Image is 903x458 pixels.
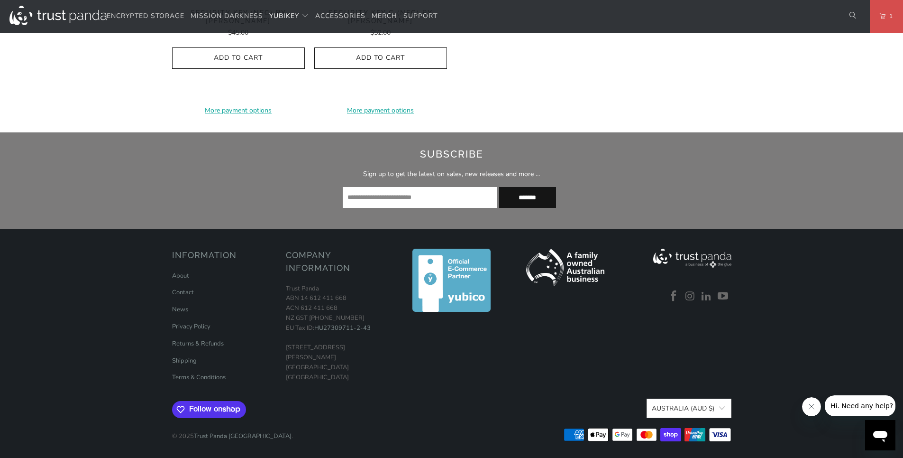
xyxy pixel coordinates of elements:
span: $52.00 [370,28,391,37]
a: News [172,305,188,314]
span: Encrypted Storage [107,11,184,20]
span: $45.00 [228,28,248,37]
a: Trust Panda Australia on Facebook [667,290,681,303]
a: Privacy Policy [172,322,210,331]
button: Australia (AUD $) [647,399,731,418]
span: Support [403,11,438,20]
span: 1 [885,11,893,21]
a: HU27309711-2-43 [314,324,371,332]
a: Shipping [172,356,197,365]
iframe: Message from company [825,395,895,416]
button: Add to Cart [314,47,447,69]
a: Terms & Conditions [172,373,226,382]
span: Merch [372,11,397,20]
a: Accessories [315,5,365,28]
summary: YubiKey [269,5,309,28]
button: Add to Cart [172,47,305,69]
a: Merch [372,5,397,28]
iframe: Close message [802,397,821,416]
a: About [172,271,189,280]
a: Contact [172,288,194,297]
span: Accessories [315,11,365,20]
h2: Subscribe [183,147,720,162]
a: Support [403,5,438,28]
span: Add to Cart [182,54,295,62]
a: Trust Panda Australia on YouTube [716,290,730,303]
p: Sign up to get the latest on sales, new releases and more … [183,169,720,179]
a: More payment options [314,105,447,116]
p: Trust Panda ABN 14 612 411 668 ACN 612 411 668 NZ GST [PHONE_NUMBER] EU Tax ID: [STREET_ADDRESS][... [286,284,390,383]
a: Trust Panda Australia on LinkedIn [700,290,714,303]
p: © 2025 . [172,422,293,441]
a: Returns & Refunds [172,339,224,348]
img: Trust Panda Australia [9,6,107,25]
a: Trust Panda Australia on Instagram [683,290,697,303]
nav: Translation missing: en.navigation.header.main_nav [107,5,438,28]
span: YubiKey [269,11,299,20]
a: Encrypted Storage [107,5,184,28]
span: Mission Darkness [191,11,263,20]
iframe: Button to launch messaging window [865,420,895,450]
span: Add to Cart [324,54,437,62]
a: More payment options [172,105,305,116]
a: Trust Panda [GEOGRAPHIC_DATA] [194,432,292,440]
a: Mission Darkness [191,5,263,28]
